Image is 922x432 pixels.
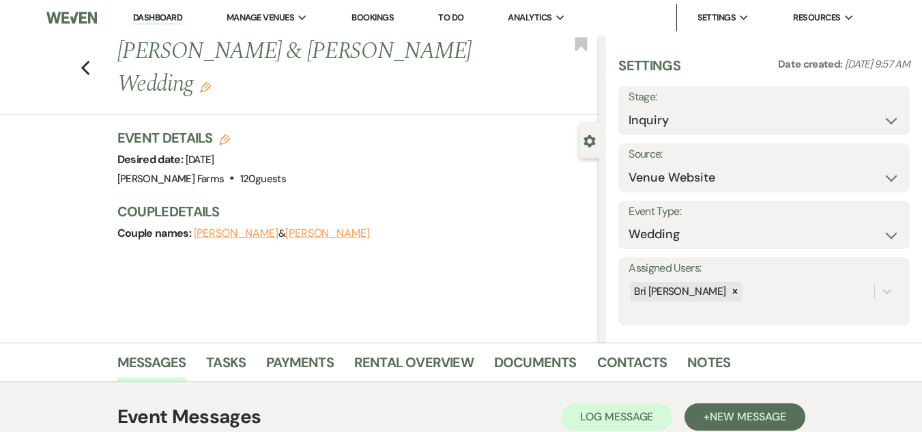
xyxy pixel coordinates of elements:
span: Resources [793,11,840,25]
button: [PERSON_NAME] [194,228,278,239]
a: Rental Overview [354,351,474,381]
button: Edit [200,81,211,93]
button: +New Message [685,403,805,431]
span: New Message [710,409,786,424]
a: Bookings [351,12,394,23]
span: [PERSON_NAME] Farms [117,172,225,186]
button: Log Message [561,403,672,431]
span: Manage Venues [227,11,294,25]
a: To Do [438,12,463,23]
label: Assigned Users: [629,259,899,278]
span: Settings [697,11,736,25]
a: Messages [117,351,186,381]
button: [PERSON_NAME] [285,228,370,239]
a: Documents [494,351,577,381]
a: Notes [687,351,730,381]
h3: Event Details [117,128,286,147]
h1: [PERSON_NAME] & [PERSON_NAME] Wedding [117,35,498,100]
span: 120 guests [240,172,286,186]
label: Event Type: [629,202,899,222]
a: Tasks [206,351,246,381]
span: [DATE] 9:57 AM [845,57,910,71]
button: Close lead details [584,134,596,147]
img: Weven Logo [46,3,98,32]
span: & [194,227,370,240]
h3: Couple Details [117,202,586,221]
a: Dashboard [133,12,182,25]
div: Bri [PERSON_NAME] [630,282,727,302]
h1: Event Messages [117,403,261,431]
span: Analytics [508,11,551,25]
h3: Settings [618,56,680,86]
span: Desired date: [117,152,186,167]
a: Payments [266,351,334,381]
span: Log Message [580,409,653,424]
span: Couple names: [117,226,194,240]
a: Contacts [597,351,667,381]
span: Date created: [778,57,845,71]
label: Source: [629,145,899,164]
label: Stage: [629,87,899,107]
span: [DATE] [186,153,214,167]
